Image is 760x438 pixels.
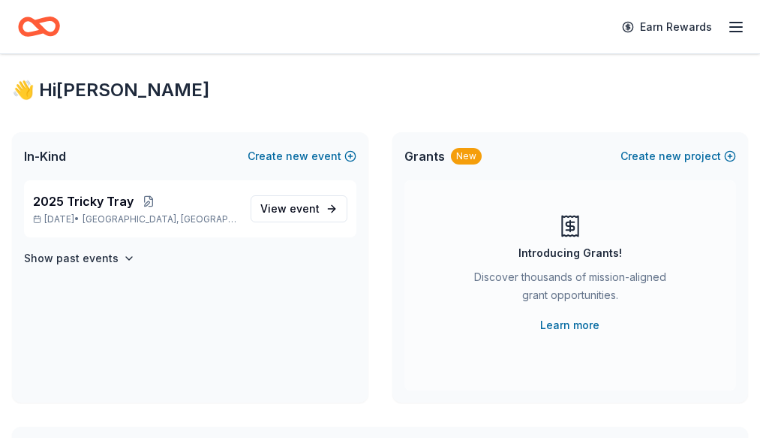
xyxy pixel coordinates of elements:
[33,192,134,210] span: 2025 Tricky Tray
[518,244,622,262] div: Introducing Grants!
[33,213,239,225] p: [DATE] •
[24,249,135,267] button: Show past events
[251,195,347,222] a: View event
[620,147,736,165] button: Createnewproject
[24,249,119,267] h4: Show past events
[464,268,677,310] div: Discover thousands of mission-aligned grant opportunities.
[248,147,356,165] button: Createnewevent
[404,147,445,165] span: Grants
[659,147,681,165] span: new
[83,213,238,225] span: [GEOGRAPHIC_DATA], [GEOGRAPHIC_DATA]
[18,9,60,44] a: Home
[290,202,320,215] span: event
[613,14,721,41] a: Earn Rewards
[12,78,748,102] div: 👋 Hi [PERSON_NAME]
[260,200,320,218] span: View
[286,147,308,165] span: new
[540,316,599,334] a: Learn more
[24,147,66,165] span: In-Kind
[451,148,482,165] div: New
